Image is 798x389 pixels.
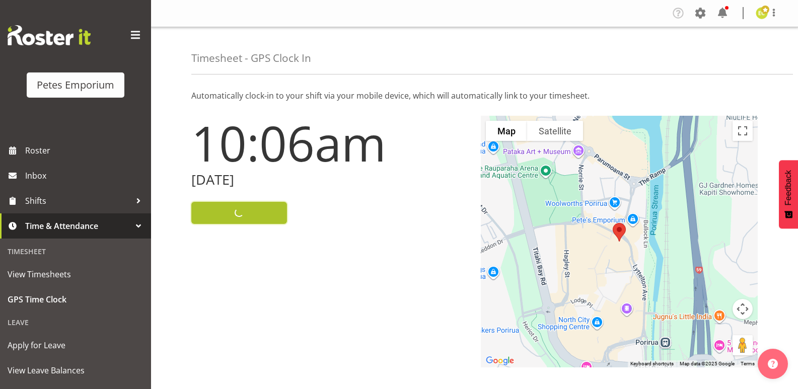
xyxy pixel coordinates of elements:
[191,116,469,170] h1: 10:06am
[191,90,758,102] p: Automatically clock-in to your shift via your mobile device, which will automatically link to you...
[37,77,114,93] div: Petes Emporium
[191,172,469,188] h2: [DATE]
[680,361,735,366] span: Map data ©2025 Google
[25,168,146,183] span: Inbox
[483,354,517,367] img: Google
[3,333,149,358] a: Apply for Leave
[25,193,131,208] span: Shifts
[25,218,131,234] span: Time & Attendance
[486,121,527,141] button: Show street map
[3,262,149,287] a: View Timesheets
[3,287,149,312] a: GPS Time Clock
[527,121,583,141] button: Show satellite imagery
[191,52,311,64] h4: Timesheet - GPS Clock In
[25,143,146,158] span: Roster
[8,292,143,307] span: GPS Time Clock
[8,25,91,45] img: Rosterit website logo
[741,361,755,366] a: Terms (opens in new tab)
[733,299,753,319] button: Map camera controls
[483,354,517,367] a: Open this area in Google Maps (opens a new window)
[768,359,778,369] img: help-xxl-2.png
[630,360,674,367] button: Keyboard shortcuts
[3,241,149,262] div: Timesheet
[3,312,149,333] div: Leave
[3,358,149,383] a: View Leave Balances
[784,170,793,205] span: Feedback
[779,160,798,228] button: Feedback - Show survey
[8,338,143,353] span: Apply for Leave
[733,335,753,355] button: Drag Pegman onto the map to open Street View
[733,121,753,141] button: Toggle fullscreen view
[8,363,143,378] span: View Leave Balances
[756,7,768,19] img: emma-croft7499.jpg
[8,267,143,282] span: View Timesheets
